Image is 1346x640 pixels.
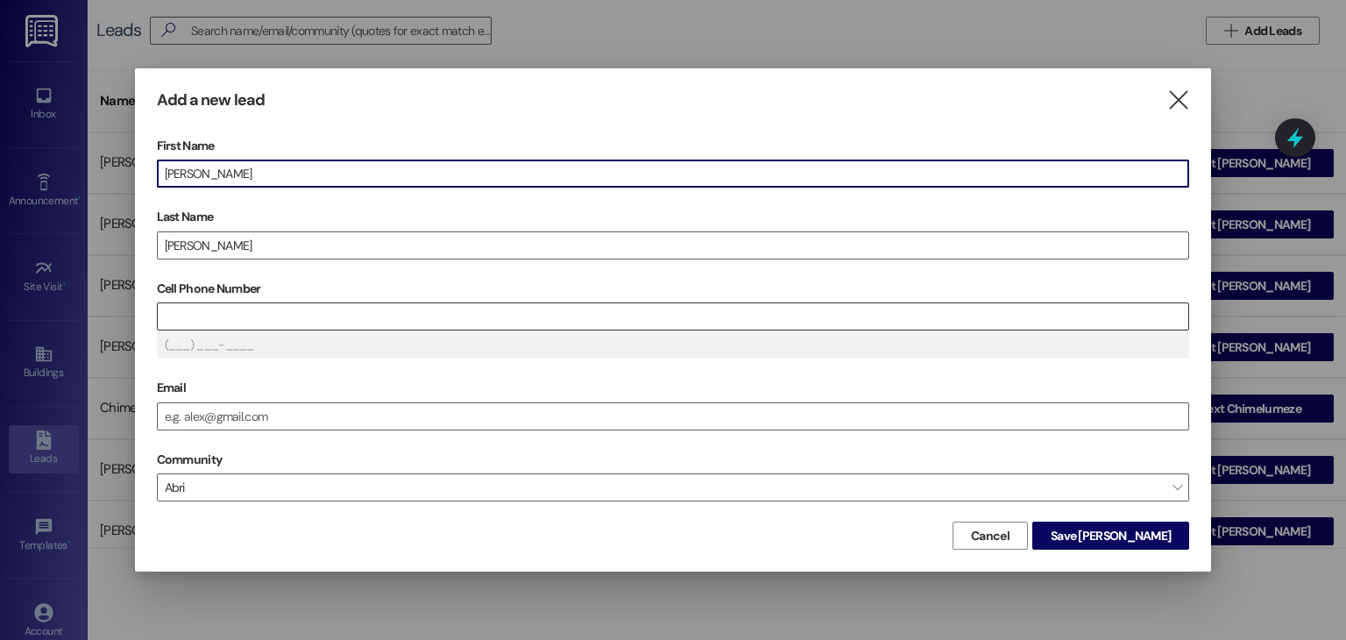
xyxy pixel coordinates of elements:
span: Cancel [971,527,1009,545]
button: Cancel [953,522,1028,550]
input: e.g. Smith [158,232,1189,259]
label: Last Name [157,203,1190,231]
label: Cell Phone Number [157,275,1190,302]
span: Save [PERSON_NAME] [1051,527,1171,545]
i:  [1166,91,1190,110]
input: e.g. alex@gmail.com [158,403,1189,430]
span: Abri [157,473,1190,501]
h3: Add a new lead [157,90,265,110]
label: First Name [157,132,1190,160]
input: e.g. Alex [158,160,1189,187]
label: Email [157,374,1190,402]
label: Community [157,446,223,473]
button: Save [PERSON_NAME] [1032,522,1189,550]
